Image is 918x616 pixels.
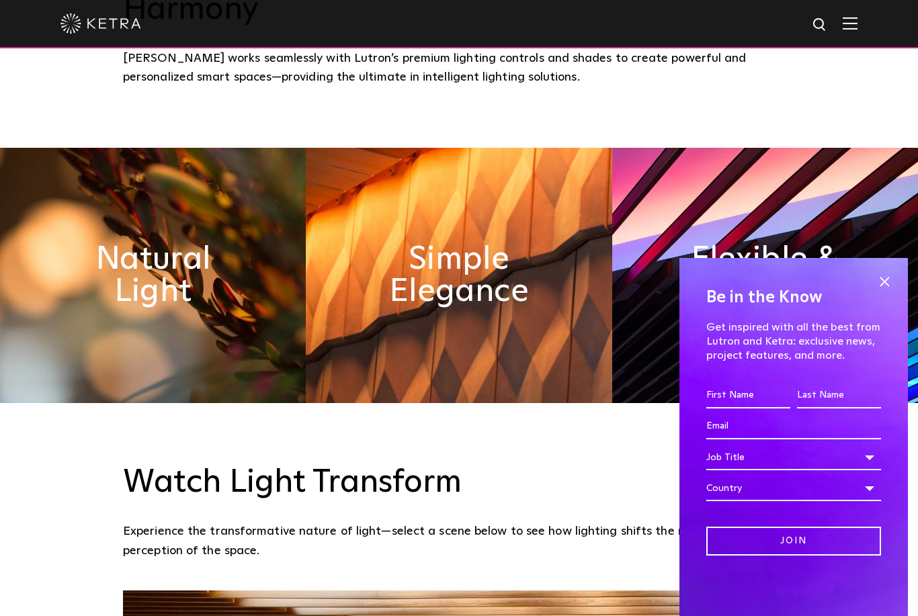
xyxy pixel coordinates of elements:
img: simple_elegance [306,148,612,403]
img: ketra-logo-2019-white [60,13,141,34]
p: Experience the transformative nature of light—select a scene below to see how lighting shifts the... [123,522,788,560]
h2: Flexible & Timeless [688,243,841,308]
img: Hamburger%20Nav.svg [843,17,858,30]
img: search icon [812,17,829,34]
h4: Be in the Know [706,285,881,310]
div: Job Title [706,445,881,470]
div: Country [706,476,881,501]
input: First Name [706,383,790,408]
p: Get inspired with all the best from Lutron and Ketra: exclusive news, project features, and more. [706,320,881,362]
input: Join [706,527,881,556]
img: flexible_timeless_ketra [612,148,918,403]
h2: Simple Elegance [382,243,536,308]
h2: Natural Light [77,243,230,308]
div: [PERSON_NAME] works seamlessly with Lutron’s premium lighting controls and shades to create power... [123,49,795,87]
input: Email [706,414,881,439]
h3: Watch Light Transform [123,464,795,502]
input: Last Name [797,383,881,408]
